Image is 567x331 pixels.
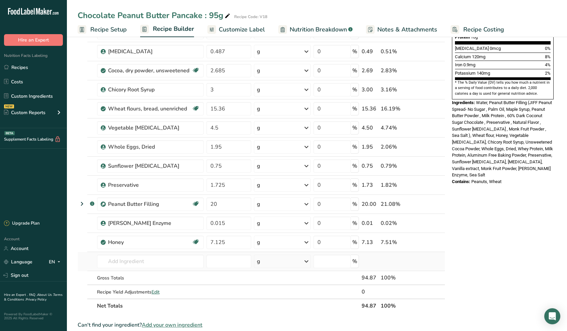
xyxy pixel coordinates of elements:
[381,67,413,75] div: 2.83%
[463,62,475,67] span: 0.9mg
[152,289,160,295] span: Edit
[257,86,260,94] div: g
[362,238,378,246] div: 7.13
[362,143,378,151] div: 1.95
[455,54,471,59] span: Calcium
[544,308,560,324] div: Open Intercom Messenger
[377,25,437,34] span: Notes & Attachments
[108,105,192,113] div: Wheat flours, bread, unenriched
[257,257,260,265] div: g
[96,299,360,313] th: Net Totals
[545,46,551,51] span: 0%
[4,104,14,108] div: NEW
[78,22,127,37] a: Recipe Setup
[257,200,260,208] div: g
[207,22,265,37] a: Customize Label
[101,202,106,207] img: Sub Recipe
[381,274,413,282] div: 100%
[97,288,204,296] div: Recipe Yield Adjustments
[362,86,378,94] div: 3.00
[381,219,413,227] div: 0.02%
[455,71,476,76] span: Potassium
[362,48,378,56] div: 0.49
[381,105,413,113] div: 16.19%
[278,22,353,37] a: Nutrition Breakdown
[78,321,445,329] div: Can't find your ingredient?
[360,299,379,313] th: 94.87
[362,67,378,75] div: 2.69
[108,181,192,189] div: Preservative
[257,162,260,170] div: g
[108,162,192,170] div: Sunflower [MEDICAL_DATA]
[452,100,553,178] span: Water, Peanut Butter Filling (JIFF Peanut Spread- No Sugar , Palm Oil, Maple Syrup, Peanut Butter...
[381,200,413,208] div: 21.08%
[545,71,551,76] span: 2%
[4,293,63,302] a: Terms & Conditions .
[257,48,260,56] div: g
[379,299,415,313] th: 100%
[545,54,551,59] span: 8%
[472,54,485,59] span: 120mg
[381,238,413,246] div: 7.51%
[455,62,462,67] span: Iron
[362,124,378,132] div: 4.50
[381,143,413,151] div: 2.06%
[4,131,15,135] div: BETA
[257,181,260,189] div: g
[381,181,413,189] div: 1.82%
[471,179,501,184] span: Peanuts, Wheat
[366,22,437,37] a: Notes & Attachments
[455,46,489,51] span: [MEDICAL_DATA]
[490,46,501,51] span: 0mcg
[78,9,231,21] div: Chocolate Peanut Butter Pancake : 95g
[362,274,378,282] div: 94.87
[4,256,32,268] a: Language
[108,238,192,246] div: Honey
[257,238,260,246] div: g
[4,34,63,46] button: Hire an Expert
[257,67,260,75] div: g
[381,86,413,94] div: 3.16%
[4,312,63,320] div: Powered By FoodLabelMaker © 2025 All Rights Reserved
[142,321,202,329] span: Add your own ingredient
[257,105,260,113] div: g
[140,21,194,37] a: Recipe Builder
[108,124,192,132] div: Vegetable [MEDICAL_DATA]
[257,124,260,132] div: g
[90,25,127,34] span: Recipe Setup
[362,181,378,189] div: 1.73
[477,71,490,76] span: 140mg
[362,219,378,227] div: 0.01
[4,109,45,116] div: Custom Reports
[257,143,260,151] div: g
[381,48,413,56] div: 0.51%
[257,219,260,227] div: g
[290,25,347,34] span: Nutrition Breakdown
[362,200,378,208] div: 20.00
[452,179,470,184] span: Contains:
[97,255,204,268] input: Add Ingredient
[108,219,192,227] div: [PERSON_NAME] Enzyme
[108,86,192,94] div: Chicory Root Syrup
[4,220,39,227] div: Upgrade Plan
[4,293,28,297] a: Hire an Expert .
[29,293,37,297] a: FAQ .
[153,24,194,33] span: Recipe Builder
[362,105,378,113] div: 15.36
[451,22,504,37] a: Recipe Costing
[219,25,265,34] span: Customize Label
[108,200,192,208] div: Peanut Butter Filling
[381,162,413,170] div: 0.79%
[26,297,46,302] a: Privacy Policy
[362,162,378,170] div: 0.75
[108,67,192,75] div: Cocoa, dry powder, unsweetened
[108,48,192,56] div: [MEDICAL_DATA]
[108,143,192,151] div: Whole Eggs, Dried
[97,274,204,281] div: Gross Totals
[455,80,551,96] section: * The % Daily Value (DV) tells you how much a nutrient in a serving of food contributes to a dail...
[452,100,475,105] span: Ingredients:
[37,293,53,297] a: About Us .
[234,14,267,20] div: Recipe Code: V18
[49,258,63,266] div: EN
[381,124,413,132] div: 4.74%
